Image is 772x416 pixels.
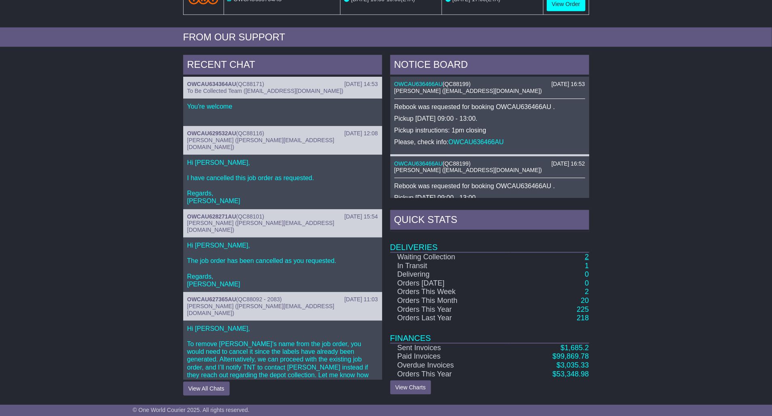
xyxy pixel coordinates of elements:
div: ( ) [187,130,378,137]
p: Pickup instructions: 1pm closing [394,126,585,134]
td: Sent Invoices [390,343,511,353]
span: [PERSON_NAME] ([PERSON_NAME][EMAIL_ADDRESS][DOMAIN_NAME]) [187,303,334,316]
div: ( ) [394,81,585,88]
a: 2 [585,288,589,296]
div: [DATE] 16:53 [551,81,585,88]
span: QC88101 [238,213,262,220]
button: View All Chats [183,382,230,396]
div: RECENT CHAT [183,55,382,77]
div: NOTICE BOARD [390,55,589,77]
span: [PERSON_NAME] ([PERSON_NAME][EMAIL_ADDRESS][DOMAIN_NAME]) [187,137,334,150]
span: [PERSON_NAME] ([EMAIL_ADDRESS][DOMAIN_NAME]) [394,88,542,94]
td: Delivering [390,270,511,279]
span: To Be Collected Team ([EMAIL_ADDRESS][DOMAIN_NAME]) [187,88,343,94]
p: Rebook was requested for booking OWCAU636466AU . [394,103,585,111]
a: $3,035.33 [556,361,589,369]
td: Deliveries [390,232,589,252]
a: OWCAU629532AU [187,130,236,137]
p: Pickup [DATE] 09:00 - 13:00. [394,194,585,202]
td: Orders This Week [390,288,511,296]
a: 1 [585,262,589,270]
a: $99,869.78 [552,352,589,360]
a: 0 [585,270,589,278]
div: [DATE] 12:08 [344,130,378,137]
span: QC88171 [238,81,262,87]
td: Waiting Collection [390,252,511,262]
a: 2 [585,253,589,261]
a: 218 [577,314,589,322]
p: Hi [PERSON_NAME], I have cancelled this job order as requested. Regards, [PERSON_NAME] [187,159,378,205]
span: QC88116 [238,130,262,137]
div: ( ) [187,81,378,88]
div: [DATE] 14:53 [344,81,378,88]
div: [DATE] 15:54 [344,213,378,220]
td: Paid Invoices [390,352,511,361]
span: QC88092 - 2083 [238,296,280,303]
span: 53,348.98 [556,370,589,378]
a: OWCAU636466AU [394,160,443,167]
a: OWCAU634364AU [187,81,236,87]
td: Orders This Year [390,305,511,314]
div: ( ) [187,296,378,303]
p: Please, check info: [394,138,585,146]
a: $1,685.2 [560,344,589,352]
p: Hi [PERSON_NAME], To remove [PERSON_NAME]'s name from the job order, you would need to cancel it ... [187,325,378,410]
a: OWCAU636466AU [394,81,443,87]
span: 1,685.2 [565,344,589,352]
a: $53,348.98 [552,370,589,378]
span: 99,869.78 [556,352,589,360]
div: FROM OUR SUPPORT [183,32,589,43]
a: OWCAU636466AU [448,139,504,145]
p: You're welcome [187,103,378,110]
span: QC88199 [444,160,469,167]
p: Hi [PERSON_NAME], The job order has been cancelled as you requested. Regards, [PERSON_NAME] [187,242,378,288]
p: Pickup [DATE] 09:00 - 13:00. [394,115,585,122]
a: View Charts [390,380,431,395]
div: ( ) [394,160,585,167]
td: Orders [DATE] [390,279,511,288]
span: QC88199 [444,81,469,87]
div: ( ) [187,213,378,220]
p: Rebook was requested for booking OWCAU636466AU . [394,182,585,190]
td: Orders Last Year [390,314,511,323]
td: Orders This Year [390,370,511,379]
td: Orders This Month [390,296,511,305]
span: [PERSON_NAME] ([EMAIL_ADDRESS][DOMAIN_NAME]) [394,167,542,173]
a: OWCAU627365AU [187,296,236,303]
span: [PERSON_NAME] ([PERSON_NAME][EMAIL_ADDRESS][DOMAIN_NAME]) [187,220,334,233]
a: OWCAU628271AU [187,213,236,220]
td: In Transit [390,262,511,271]
a: 0 [585,279,589,287]
div: Quick Stats [390,210,589,232]
a: 225 [577,305,589,313]
td: Overdue Invoices [390,361,511,370]
div: [DATE] 11:03 [344,296,378,303]
td: Finances [390,323,589,343]
span: © One World Courier 2025. All rights reserved. [133,407,250,413]
div: [DATE] 16:52 [551,160,585,167]
span: 3,035.33 [560,361,589,369]
a: 20 [581,296,589,305]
